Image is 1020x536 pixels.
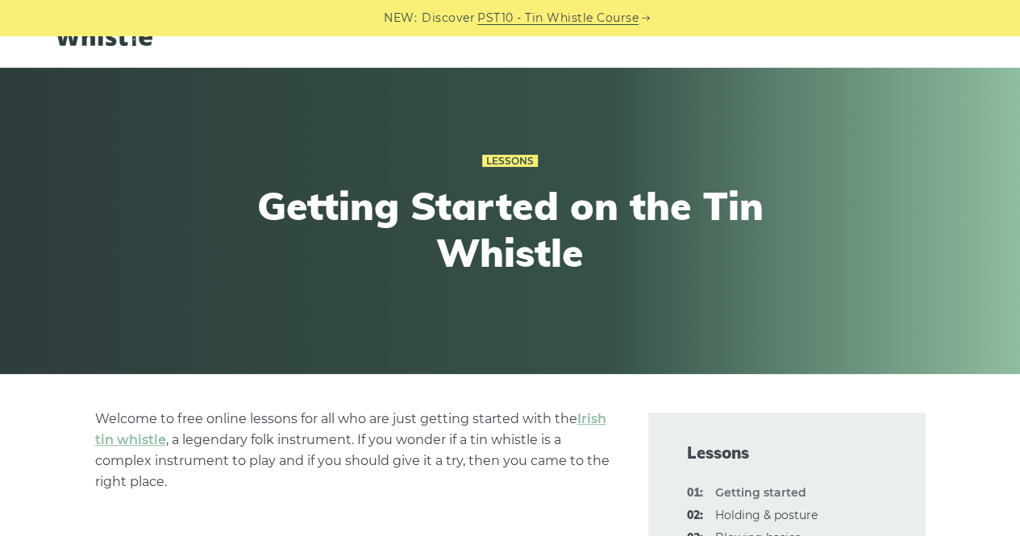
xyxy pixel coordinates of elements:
span: Discover [422,9,475,27]
strong: Getting started [715,485,806,500]
span: 01: [687,484,703,503]
h1: Getting Started on the Tin Whistle [214,183,807,276]
a: 02:Holding & posture [715,508,818,522]
span: NEW: [384,9,417,27]
span: 02: [687,506,703,526]
a: PST10 - Tin Whistle Course [477,9,639,27]
span: Lessons [687,442,887,464]
a: Lessons [482,155,538,168]
p: Welcome to free online lessons for all who are just getting started with the , a legendary folk i... [95,409,610,492]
